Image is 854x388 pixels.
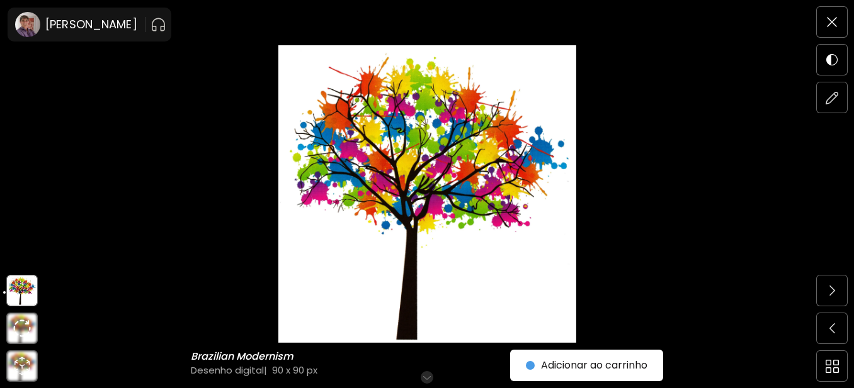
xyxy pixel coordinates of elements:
h6: [PERSON_NAME] [45,17,137,32]
h4: Desenho digital | 90 x 90 px [191,363,547,377]
span: Adicionar ao carrinho [526,358,647,373]
h6: Brazilian Modernism [191,350,297,363]
button: pauseOutline IconGradient Icon [151,14,166,35]
div: animation [12,356,32,376]
button: Adicionar ao carrinho [510,350,663,381]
